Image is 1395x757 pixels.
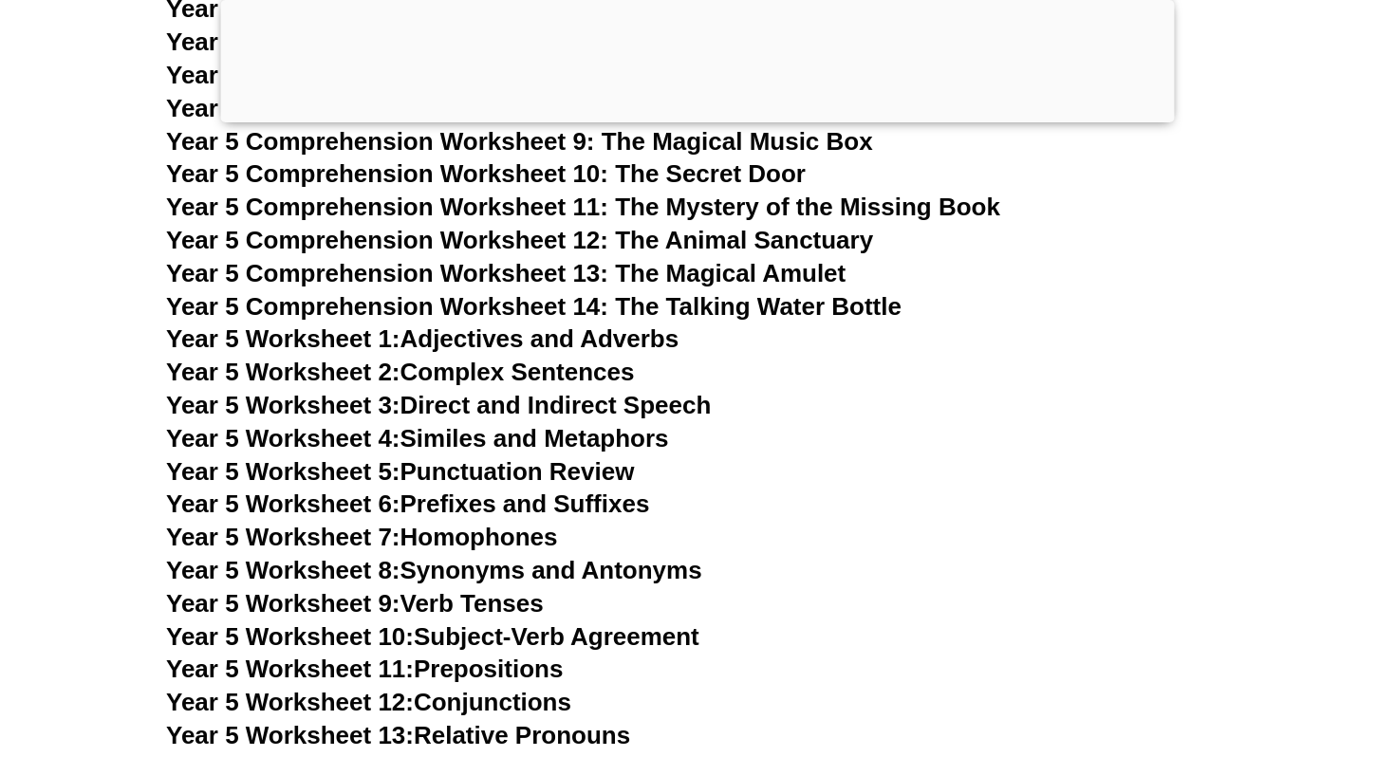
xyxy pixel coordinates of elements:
[166,556,702,584] a: Year 5 Worksheet 8:Synonyms and Antonyms
[166,424,400,452] span: Year 5 Worksheet 4:
[166,721,630,749] a: Year 5 Worksheet 13:Relative Pronouns
[166,127,873,156] a: Year 5 Comprehension Worksheet 9: The Magical Music Box
[166,324,400,353] span: Year 5 Worksheet 1:
[166,622,699,651] a: Year 5 Worksheet 10:Subject-Verb Agreement
[166,28,771,56] a: Year 5 Comprehension Worksheet 6: The Lost Alien
[166,655,414,683] span: Year 5 Worksheet 11:
[166,589,544,618] a: Year 5 Worksheet 9:Verb Tenses
[1069,543,1395,757] iframe: Chat Widget
[166,292,902,321] a: Year 5 Comprehension Worksheet 14: The Talking Water Bottle
[166,688,414,716] span: Year 5 Worksheet 12:
[166,324,679,353] a: Year 5 Worksheet 1:Adjectives and Adverbs
[166,523,400,551] span: Year 5 Worksheet 7:
[166,489,649,518] a: Year 5 Worksheet 6:Prefixes and Suffixes
[166,391,400,419] span: Year 5 Worksheet 3:
[166,193,1000,221] a: Year 5 Comprehension Worksheet 11: The Mystery of the Missing Book
[166,391,711,419] a: Year 5 Worksheet 3:Direct and Indirect Speech
[166,358,634,386] a: Year 5 Worksheet 2:Complex Sentences
[166,489,400,518] span: Year 5 Worksheet 6:
[166,457,400,486] span: Year 5 Worksheet 5:
[166,688,571,716] a: Year 5 Worksheet 12:Conjunctions
[166,457,634,486] a: Year 5 Worksheet 5:Punctuation Review
[166,159,806,188] a: Year 5 Comprehension Worksheet 10: The Secret Door
[166,721,414,749] span: Year 5 Worksheet 13:
[166,358,400,386] span: Year 5 Worksheet 2:
[166,259,846,287] a: Year 5 Comprehension Worksheet 13: The Magical Amulet
[166,556,400,584] span: Year 5 Worksheet 8:
[166,424,669,452] a: Year 5 Worksheet 4:Similes and Metaphors
[166,589,400,618] span: Year 5 Worksheet 9:
[166,622,414,651] span: Year 5 Worksheet 10:
[166,226,873,254] a: Year 5 Comprehension Worksheet 12: The Animal Sanctuary
[166,523,558,551] a: Year 5 Worksheet 7:Homophones
[166,61,835,89] a: Year 5 Comprehension Worksheet 7: The Talking Monkey
[166,655,563,683] a: Year 5 Worksheet 11:Prepositions
[166,94,906,122] a: Year 5 Comprehension Worksheet 8: The Pirate's Treasure Map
